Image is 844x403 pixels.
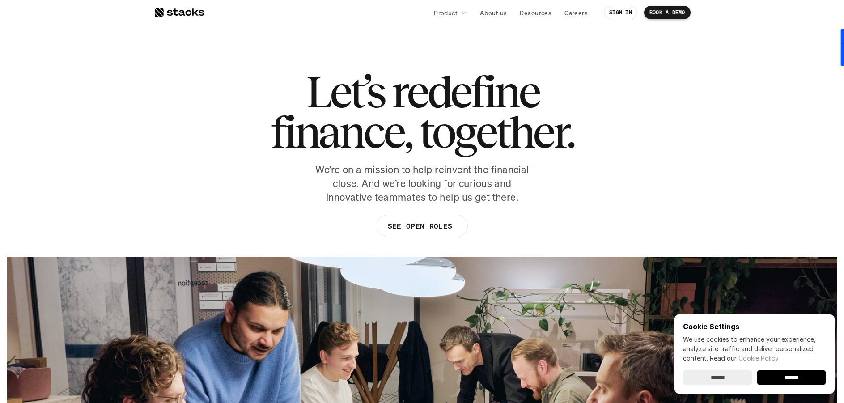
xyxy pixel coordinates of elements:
p: We’re on a mission to help reinvent the financial close. And we’re looking for curious and innova... [310,163,534,204]
a: Resources [514,4,557,21]
p: We use cookies to enhance your experience, analyze site traffic and deliver personalized content. [683,335,826,363]
p: SIGN IN [609,9,632,16]
h1: Let’s redefine finance, together. [271,72,574,152]
p: About us [480,8,507,17]
p: Careers [564,8,588,17]
a: Careers [559,4,593,21]
p: Resources [520,8,551,17]
p: BOOK A DEMO [649,9,685,16]
a: SEE OPEN ROLES [376,215,467,237]
p: Cookie Settings [683,323,826,330]
p: Product [434,8,458,17]
a: SIGN IN [604,6,637,19]
span: Read our . [710,354,780,362]
a: Cookie Policy [738,354,778,362]
a: About us [475,4,512,21]
p: SEE OPEN ROLES [387,220,452,233]
a: BOOK A DEMO [644,6,691,19]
